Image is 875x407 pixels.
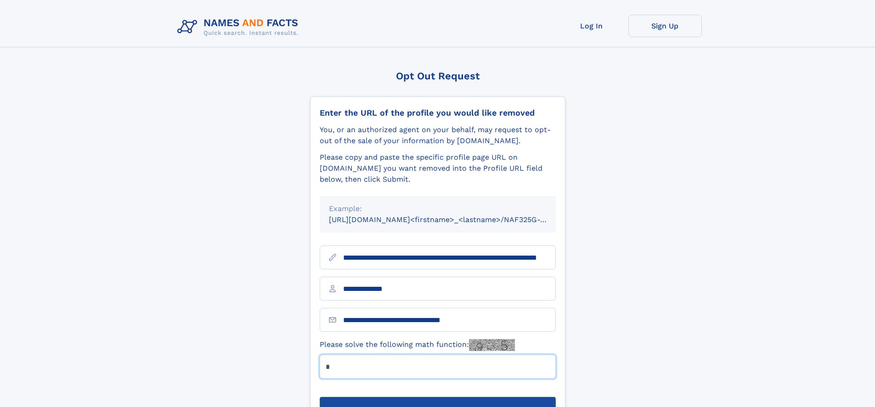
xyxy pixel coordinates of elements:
[310,70,565,82] div: Opt Out Request
[174,15,306,39] img: Logo Names and Facts
[329,203,547,214] div: Example:
[329,215,573,224] small: [URL][DOMAIN_NAME]<firstname>_<lastname>/NAF325G-xxxxxxxx
[628,15,702,37] a: Sign Up
[320,152,556,185] div: Please copy and paste the specific profile page URL on [DOMAIN_NAME] you want removed into the Pr...
[320,339,515,351] label: Please solve the following math function:
[555,15,628,37] a: Log In
[320,124,556,146] div: You, or an authorized agent on your behalf, may request to opt-out of the sale of your informatio...
[320,108,556,118] div: Enter the URL of the profile you would like removed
